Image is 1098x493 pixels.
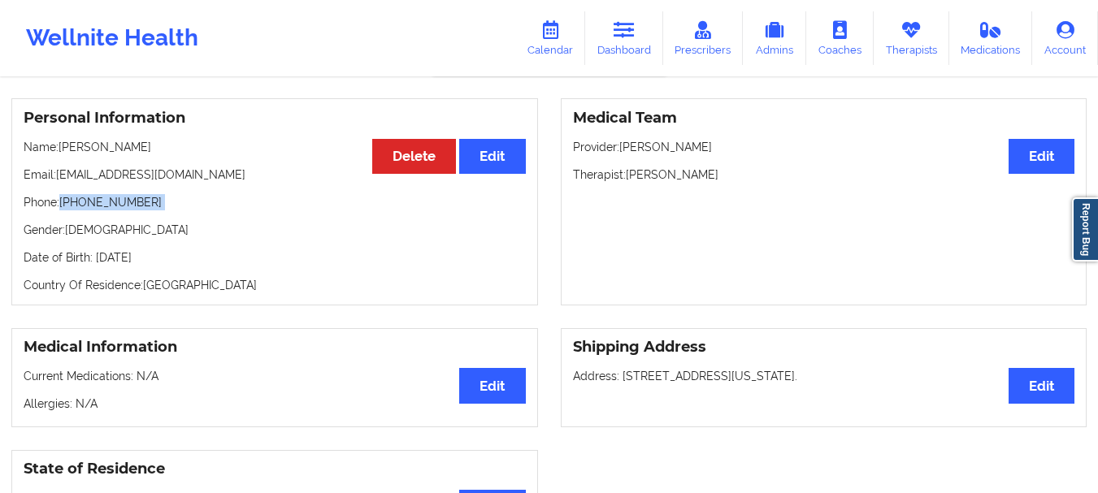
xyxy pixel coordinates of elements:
a: Prescribers [663,11,744,65]
h3: Medical Information [24,338,526,357]
p: Phone: [PHONE_NUMBER] [24,194,526,210]
p: Current Medications: N/A [24,368,526,384]
a: Account [1032,11,1098,65]
a: Medications [949,11,1033,65]
a: Calendar [515,11,585,65]
p: Name: [PERSON_NAME] [24,139,526,155]
button: Edit [1009,139,1074,174]
p: Therapist: [PERSON_NAME] [573,166,1075,183]
p: Address: [STREET_ADDRESS][US_STATE]. [573,368,1075,384]
p: Country Of Residence: [GEOGRAPHIC_DATA] [24,277,526,293]
a: Report Bug [1072,197,1098,262]
h3: Personal Information [24,109,526,128]
h3: Shipping Address [573,338,1075,357]
a: Therapists [874,11,949,65]
p: Email: [EMAIL_ADDRESS][DOMAIN_NAME] [24,166,526,183]
button: Edit [459,139,525,174]
button: Edit [1009,368,1074,403]
h3: State of Residence [24,460,526,478]
h3: Medical Team [573,109,1075,128]
p: Date of Birth: [DATE] [24,249,526,266]
button: Edit [459,368,525,403]
button: Delete [372,139,456,174]
a: Coaches [806,11,874,65]
p: Gender: [DEMOGRAPHIC_DATA] [24,222,526,238]
p: Allergies: N/A [24,396,526,412]
a: Dashboard [585,11,663,65]
p: Provider: [PERSON_NAME] [573,139,1075,155]
a: Admins [743,11,806,65]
